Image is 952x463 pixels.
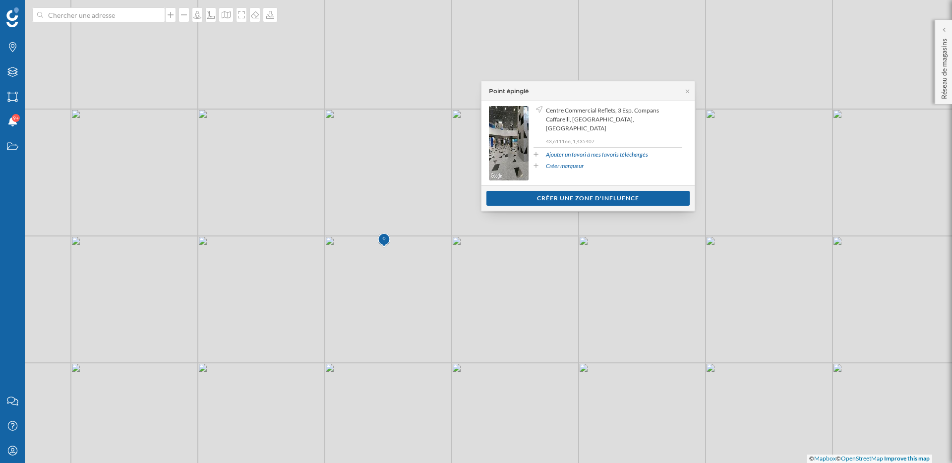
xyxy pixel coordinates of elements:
[884,455,930,462] a: Improve this map
[939,35,949,99] p: Réseau de magasins
[6,7,19,27] img: Logo Geoblink
[546,106,680,133] span: Centre Commercial Reflets, 3 Esp. Compans Caffarelli, [GEOGRAPHIC_DATA], [GEOGRAPHIC_DATA]
[20,7,68,16] span: Assistance
[546,138,682,145] p: 43,611166, 1,435407
[807,455,932,463] div: © ©
[546,162,584,171] a: Créer marqueur
[546,150,648,159] a: Ajouter un favori à mes favoris téléchargés
[489,106,529,180] img: streetview
[489,87,529,96] div: Point épinglé
[814,455,836,462] a: Mapbox
[841,455,883,462] a: OpenStreetMap
[13,113,19,123] span: 9+
[378,231,390,250] img: Marker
